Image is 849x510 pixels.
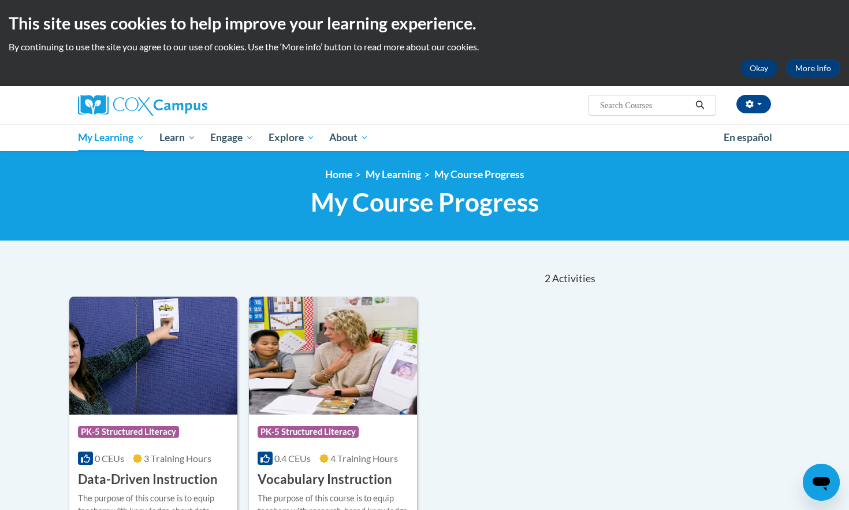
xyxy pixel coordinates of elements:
[329,131,368,145] span: About
[152,124,203,151] a: Learn
[78,95,297,116] a: Cox Campus
[261,124,322,151] a: Explore
[274,453,311,464] span: 0.4 CEUs
[724,131,772,143] span: En español
[70,124,152,151] a: My Learning
[258,471,392,489] h3: Vocabulary Instruction
[434,168,524,180] a: My Course Progress
[69,297,237,415] img: Course Logo
[325,168,352,180] a: Home
[322,124,377,151] a: About
[249,297,417,415] img: Course Logo
[78,471,218,489] h3: Data-Driven Instruction
[311,187,539,217] span: My Course Progress
[716,125,780,150] a: En español
[599,98,691,112] input: Search Courses
[78,131,144,145] span: My Learning
[78,426,179,438] span: PK-5 Structured Literacy
[9,40,840,53] p: By continuing to use the site you agree to our use of cookies. Use the ‘More info’ button to read...
[545,272,550,285] span: 2
[159,131,196,145] span: Learn
[803,464,840,501] iframe: Button to launch messaging window
[786,59,840,77] a: More Info
[210,131,254,145] span: Engage
[95,453,124,464] span: 0 CEUs
[9,12,840,35] h2: This site uses cookies to help improve your learning experience.
[330,453,398,464] span: 4 Training Hours
[144,453,211,464] span: 3 Training Hours
[203,124,261,151] a: Engage
[269,131,315,145] span: Explore
[258,426,359,438] span: PK-5 Structured Literacy
[78,95,207,116] img: Cox Campus
[740,59,777,77] button: Okay
[552,272,595,285] span: Activities
[61,124,788,151] div: Main menu
[736,95,771,113] button: Account Settings
[366,168,421,180] a: My Learning
[691,98,709,112] button: Search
